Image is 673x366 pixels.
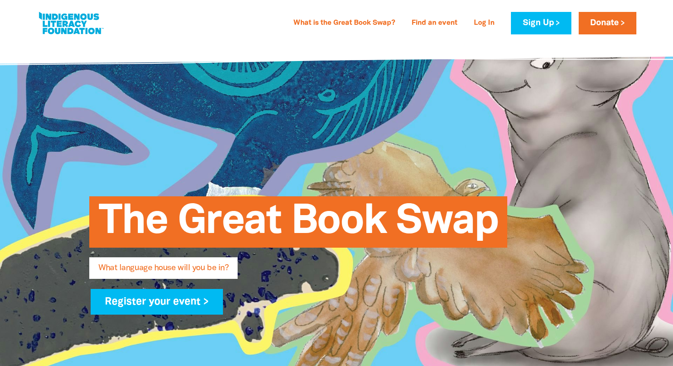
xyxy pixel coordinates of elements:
[579,12,636,34] a: Donate
[91,289,223,315] a: Register your event >
[98,203,498,248] span: The Great Book Swap
[406,16,463,31] a: Find an event
[288,16,401,31] a: What is the Great Book Swap?
[511,12,571,34] a: Sign Up
[468,16,500,31] a: Log In
[98,264,228,279] span: What language house will you be in?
